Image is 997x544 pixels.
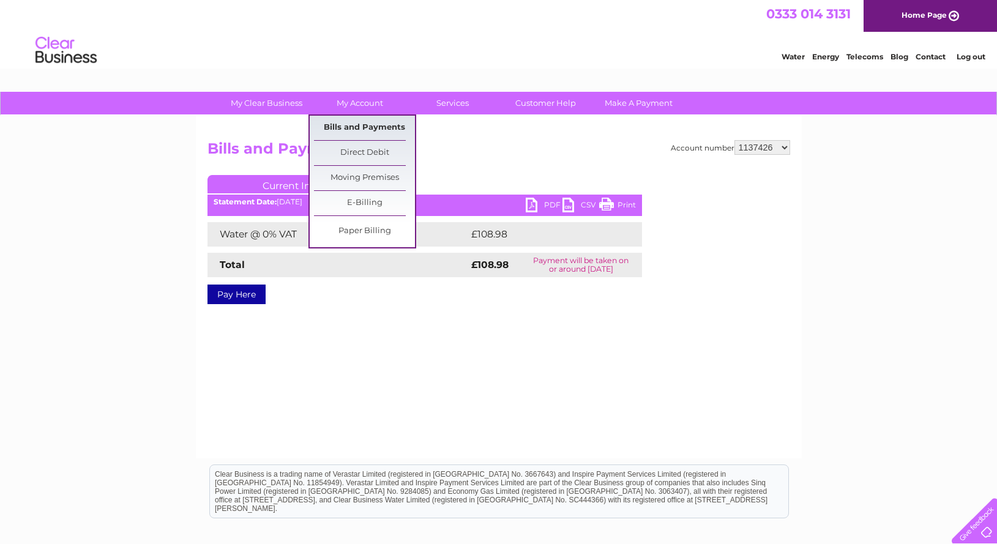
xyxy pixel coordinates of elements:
[588,92,689,114] a: Make A Payment
[207,175,391,193] a: Current Invoice
[35,32,97,69] img: logo.png
[214,197,277,206] b: Statement Date:
[562,198,599,215] a: CSV
[846,52,883,61] a: Telecoms
[314,191,415,215] a: E-Billing
[314,141,415,165] a: Direct Debit
[207,198,642,206] div: [DATE]
[812,52,839,61] a: Energy
[495,92,596,114] a: Customer Help
[220,259,245,270] strong: Total
[916,52,946,61] a: Contact
[526,198,562,215] a: PDF
[471,259,509,270] strong: £108.98
[207,222,468,247] td: Water @ 0% VAT
[891,52,908,61] a: Blog
[671,140,790,155] div: Account number
[468,222,620,247] td: £108.98
[207,285,266,304] a: Pay Here
[309,92,410,114] a: My Account
[314,116,415,140] a: Bills and Payments
[520,253,642,277] td: Payment will be taken on or around [DATE]
[216,92,317,114] a: My Clear Business
[599,198,636,215] a: Print
[210,7,788,59] div: Clear Business is a trading name of Verastar Limited (registered in [GEOGRAPHIC_DATA] No. 3667643...
[314,166,415,190] a: Moving Premises
[766,6,851,21] a: 0333 014 3131
[957,52,985,61] a: Log out
[402,92,503,114] a: Services
[207,140,790,163] h2: Bills and Payments
[782,52,805,61] a: Water
[314,219,415,244] a: Paper Billing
